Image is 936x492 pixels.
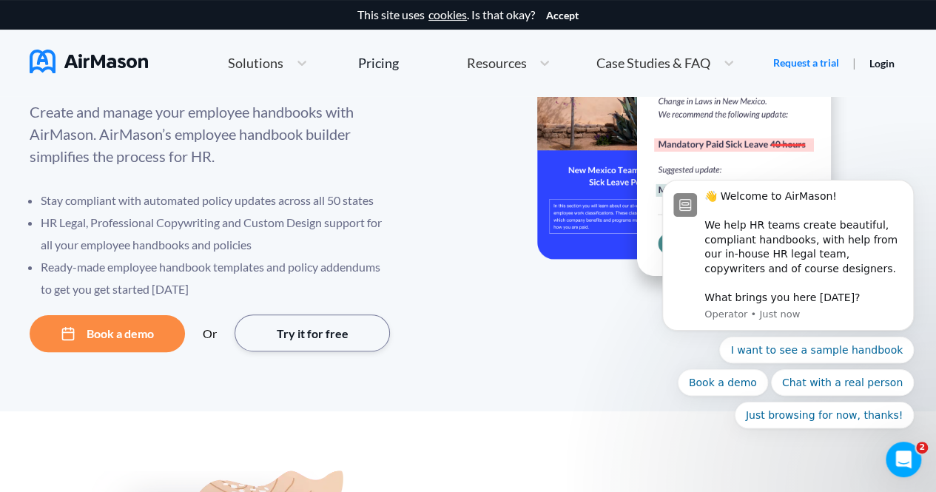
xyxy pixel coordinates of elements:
li: Stay compliant with automated policy updates across all 50 states [41,189,392,212]
li: HR Legal, Professional Copywriting and Custom Design support for all your employee handbooks and ... [41,212,392,256]
a: Login [869,57,895,70]
p: Create and manage your employee handbooks with AirMason. AirMason’s employee handbook builder sim... [30,101,392,167]
li: Ready-made employee handbook templates and policy addendums to get you get started [DATE] [41,256,392,300]
span: Case Studies & FAQ [596,56,710,70]
div: Or [203,327,217,340]
a: Request a trial [773,55,839,70]
iframe: Intercom notifications message [640,160,936,452]
img: hero-banner [537,12,848,303]
span: 2 [916,442,928,454]
iframe: Intercom live chat [886,442,921,477]
button: Accept cookies [546,10,579,21]
span: Solutions [228,56,283,70]
span: Resources [466,56,526,70]
button: Book a demo [30,315,185,352]
a: cookies [428,8,467,21]
img: AirMason Logo [30,50,148,73]
span: | [852,55,856,70]
a: Pricing [358,50,399,76]
div: Pricing [358,56,399,70]
button: Try it for free [235,314,390,351]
